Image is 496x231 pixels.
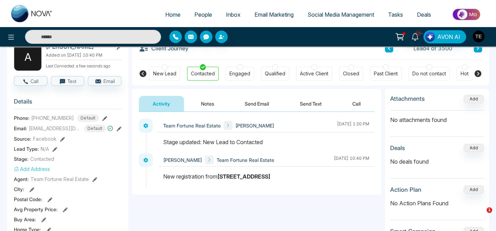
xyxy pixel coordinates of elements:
span: 1 [487,207,492,213]
img: User Avatar [473,31,485,42]
div: Hot [461,70,469,77]
span: Default [84,125,106,132]
div: Past Client [374,70,398,77]
p: Last Connected: a few seconds ago [46,61,121,69]
span: Source: [14,135,31,142]
a: Home [158,8,187,21]
span: Avg Property Price : [14,206,58,213]
button: Send Email [231,96,283,112]
button: Add [464,95,484,103]
button: Add [464,144,484,152]
span: Contacted [30,155,54,163]
img: Market-place.gif [442,7,492,22]
div: Qualified [265,70,285,77]
h3: Details [14,98,121,109]
button: Text [51,76,85,86]
a: Tasks [381,8,410,21]
div: A [14,43,42,71]
a: 10+ [407,30,423,42]
span: Phone: [14,114,30,122]
span: AVON AI [437,33,460,41]
span: Postal Code : [14,196,42,203]
span: Lead Type: [14,145,39,152]
span: N/A [41,145,49,152]
span: Deals [417,11,431,18]
span: Team Fortune Real Estate [31,175,89,183]
span: Inbox [226,11,241,18]
span: [PERSON_NAME] [163,156,202,164]
span: City : [14,185,24,193]
button: Notes [187,96,228,112]
h2: [PERSON_NAME] [46,43,110,50]
a: Email Marketing [247,8,301,21]
span: Default [77,114,99,122]
h3: Deals [390,145,405,151]
div: Engaged [229,70,250,77]
div: Do not contact [412,70,446,77]
span: [PERSON_NAME] [235,122,274,129]
a: Social Media Management [301,8,381,21]
div: Closed [343,70,359,77]
span: Email Marketing [254,11,294,18]
span: Email: [14,125,27,132]
span: 10+ [415,30,421,36]
span: Add [464,96,484,101]
a: Inbox [219,8,247,21]
button: Send Text [286,96,336,112]
span: Social Media Management [308,11,374,18]
span: Tasks [388,11,403,18]
div: [DATE] 10:40 PM [334,155,369,164]
div: New Lead [153,70,176,77]
span: Team Fortune Real Estate [163,122,221,129]
p: No Action Plans Found [390,199,484,207]
span: Lead 4 of 3500 [413,44,452,52]
p: No deals found [390,157,484,166]
button: Add [464,185,484,194]
a: Deals [410,8,438,21]
div: [DATE] 1:20 PM [337,121,369,130]
span: Buy Area : [14,216,36,223]
h3: Action Plan [390,186,421,193]
div: Active Client [300,70,328,77]
div: Contacted [191,70,215,77]
span: Team Fortune Real Estate [217,156,274,164]
span: [EMAIL_ADDRESS][DOMAIN_NAME] [29,125,81,132]
img: Nova CRM Logo [11,5,53,22]
span: Home [165,11,180,18]
span: Agent: [14,175,29,183]
h3: Client Journey [139,43,188,53]
span: People [194,11,212,18]
button: Activity [139,96,184,112]
span: [PHONE_NUMBER] [31,114,74,122]
button: AVON AI [423,30,466,43]
a: People [187,8,219,21]
img: Lead Flow [425,32,435,42]
iframe: Intercom live chat [472,207,489,224]
p: Added on [DATE] 10:40 PM [46,52,121,58]
button: Call [338,96,375,112]
button: Add Address [14,165,50,173]
span: Facebook [33,135,57,142]
button: Email [88,76,121,86]
h3: Attachments [390,95,425,102]
span: Stage: [14,155,28,163]
button: Call [14,76,48,86]
p: No attachments found [390,110,484,124]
